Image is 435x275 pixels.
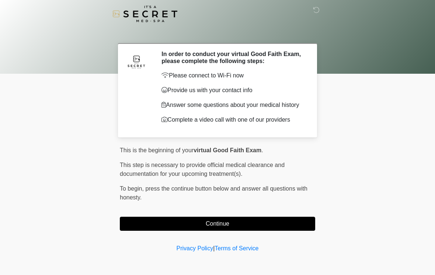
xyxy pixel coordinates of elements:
[161,86,304,95] p: Provide us with your contact info
[213,245,215,251] a: |
[161,71,304,80] p: Please connect to Wi-Fi now
[125,51,147,73] img: Agent Avatar
[261,147,263,153] span: .
[215,245,258,251] a: Terms of Service
[112,6,177,22] img: It's A Secret Med Spa Logo
[120,162,285,177] span: This step is necessary to provide official medical clearance and documentation for your upcoming ...
[114,27,321,40] h1: ‎ ‎
[161,51,304,65] h2: In order to conduct your virtual Good Faith Exam, please complete the following steps:
[161,101,304,109] p: Answer some questions about your medical history
[120,185,145,192] span: To begin,
[120,147,194,153] span: This is the beginning of your
[120,185,307,201] span: press the continue button below and answer all questions with honesty.
[194,147,261,153] strong: virtual Good Faith Exam
[120,217,315,231] button: Continue
[177,245,213,251] a: Privacy Policy
[161,115,304,124] p: Complete a video call with one of our providers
